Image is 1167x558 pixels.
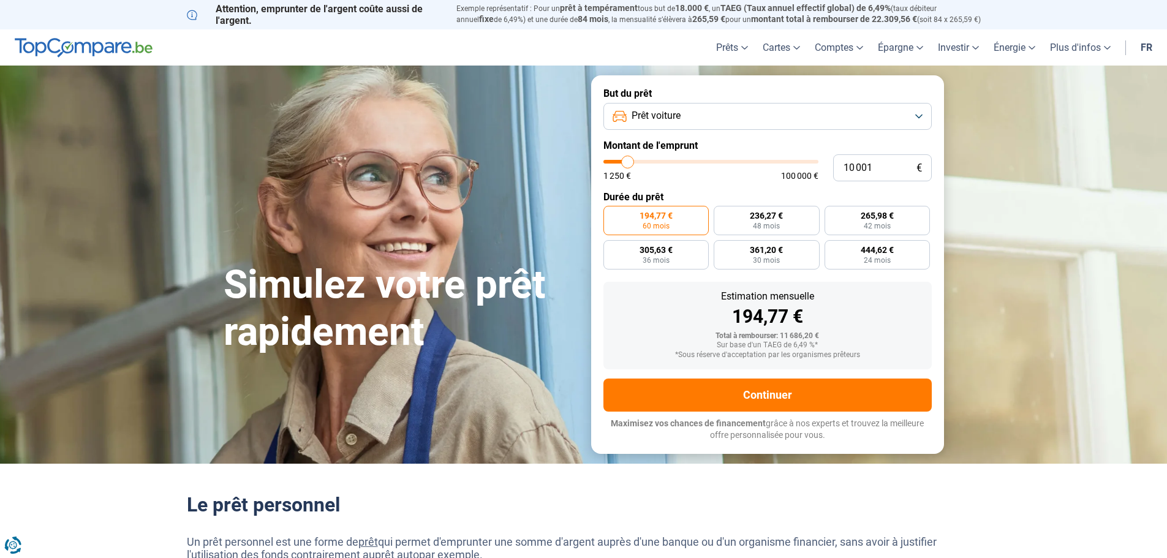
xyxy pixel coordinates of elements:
[613,341,922,350] div: Sur base d'un TAEG de 6,49 %*
[675,3,709,13] span: 18.000 €
[603,418,932,442] p: grâce à nos experts et trouvez la meilleure offre personnalisée pour vous.
[603,191,932,203] label: Durée du prêt
[861,211,894,220] span: 265,98 €
[753,222,780,230] span: 48 mois
[358,535,378,548] a: prêt
[613,307,922,326] div: 194,77 €
[755,29,807,66] a: Cartes
[611,418,766,428] span: Maximisez vos chances de financement
[753,257,780,264] span: 30 mois
[456,3,981,25] p: Exemple représentatif : Pour un tous but de , un (taux débiteur annuel de 6,49%) et une durée de ...
[871,29,931,66] a: Épargne
[643,257,670,264] span: 36 mois
[643,222,670,230] span: 60 mois
[864,222,891,230] span: 42 mois
[781,172,818,180] span: 100 000 €
[986,29,1043,66] a: Énergie
[603,172,631,180] span: 1 250 €
[15,38,153,58] img: TopCompare
[187,493,981,516] h2: Le prêt personnel
[916,163,922,173] span: €
[709,29,755,66] a: Prêts
[751,14,917,24] span: montant total à rembourser de 22.309,56 €
[807,29,871,66] a: Comptes
[1043,29,1118,66] a: Plus d'infos
[613,332,922,341] div: Total à rembourser: 11 686,20 €
[560,3,638,13] span: prêt à tempérament
[479,14,494,24] span: fixe
[224,262,576,356] h1: Simulez votre prêt rapidement
[187,3,442,26] p: Attention, emprunter de l'argent coûte aussi de l'argent.
[632,109,681,123] span: Prêt voiture
[692,14,725,24] span: 265,59 €
[750,211,783,220] span: 236,27 €
[750,246,783,254] span: 361,20 €
[864,257,891,264] span: 24 mois
[931,29,986,66] a: Investir
[578,14,608,24] span: 84 mois
[1133,29,1160,66] a: fr
[613,351,922,360] div: *Sous réserve d'acceptation par les organismes prêteurs
[603,140,932,151] label: Montant de l'emprunt
[603,103,932,130] button: Prêt voiture
[603,379,932,412] button: Continuer
[720,3,891,13] span: TAEG (Taux annuel effectif global) de 6,49%
[640,211,673,220] span: 194,77 €
[613,292,922,301] div: Estimation mensuelle
[603,88,932,99] label: But du prêt
[640,246,673,254] span: 305,63 €
[861,246,894,254] span: 444,62 €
